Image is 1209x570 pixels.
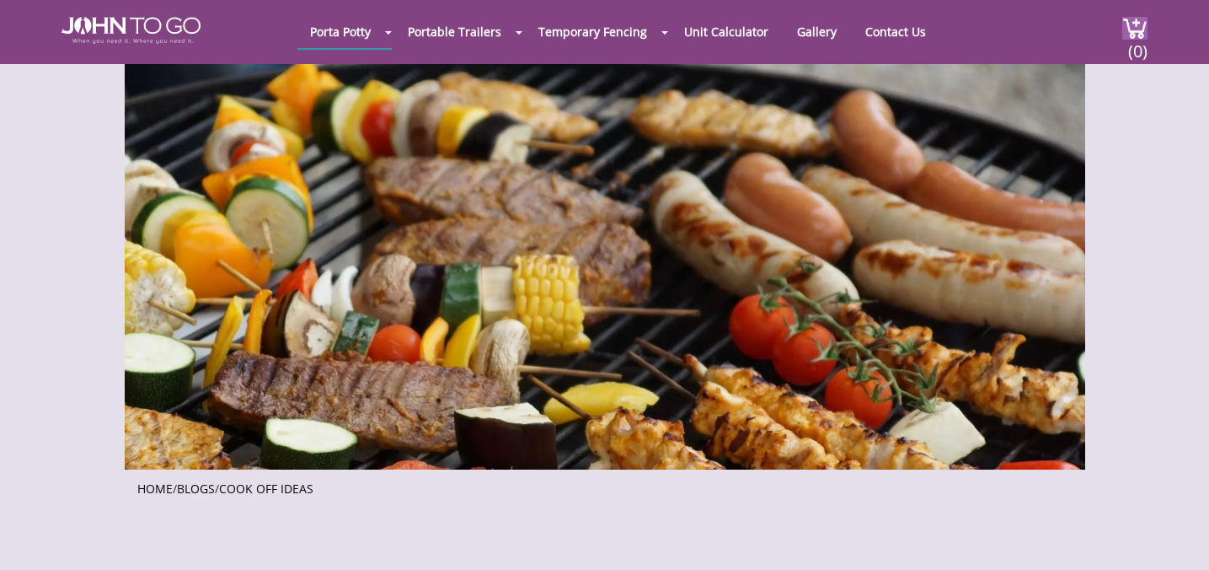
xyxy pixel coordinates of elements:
a: Unit Calculator [671,15,781,48]
a: Contact Us [853,15,939,48]
a: Gallery [784,15,849,48]
a: Porta Potty [297,15,383,48]
span: (0) [1127,26,1147,62]
a: Cook Off Ideas [219,481,313,497]
img: cart a [1122,17,1147,40]
a: Portable Trailers [395,15,514,48]
img: JOHN to go [62,17,201,44]
a: Temporary Fencing [526,15,660,48]
a: Blogs [177,481,215,497]
a: Home [137,481,173,497]
ul: / / [137,476,1073,497]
